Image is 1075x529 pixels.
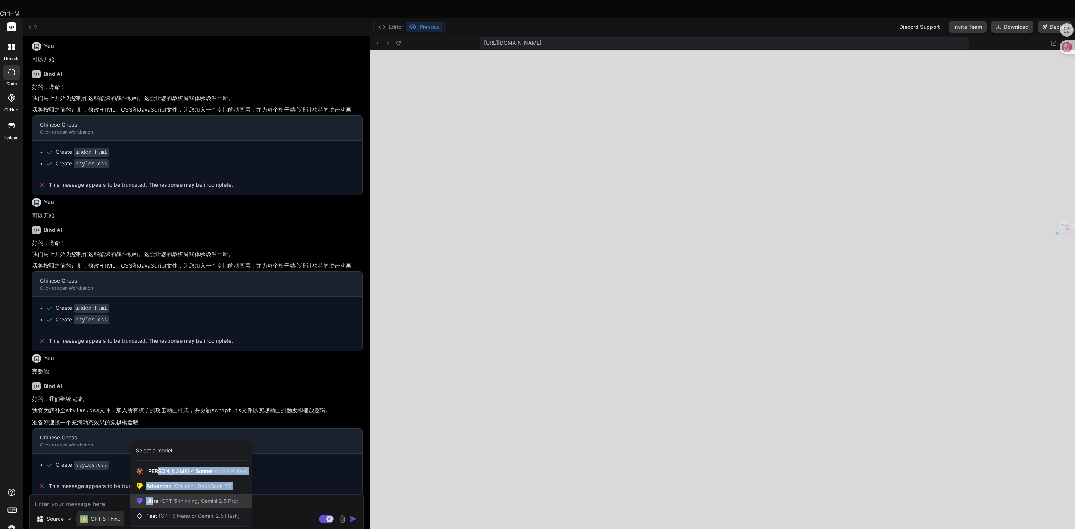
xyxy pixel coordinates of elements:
span: (O4-mini, DeepSeek R1) [172,483,232,489]
span: (Add API Key) [213,468,247,474]
span: Ultra [146,497,238,505]
div: Select a model [136,447,172,454]
span: (GPT-5 thinking, Gemini 2.5 Pro) [158,498,238,504]
label: Upload [4,135,19,141]
label: GitHub [4,107,18,113]
label: code [6,81,17,87]
span: (GPT 5 Nano or Gemini 2.5 Flash) [159,513,240,519]
span: [PERSON_NAME] 4 Sonnet [146,467,247,475]
span: Fast [146,512,240,520]
label: threads [3,56,19,62]
span: Advanced [146,482,232,490]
